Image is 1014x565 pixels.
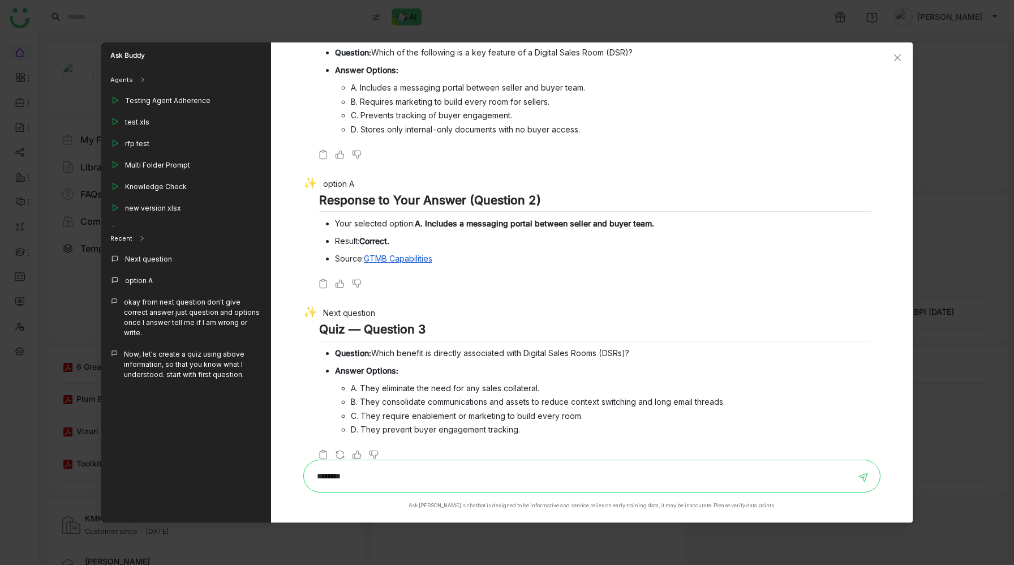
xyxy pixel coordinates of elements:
[101,227,271,250] div: Recent
[351,96,871,108] li: B. Requires marketing to build every room for sellers.
[351,82,871,93] li: A. Includes a messaging portal between seller and buyer team.
[319,193,871,212] h2: Response to Your Answer (Question 2)
[125,117,149,127] div: test xls
[110,182,119,191] img: play_outline.svg
[110,276,119,285] img: callout.svg
[364,254,432,263] a: GTMB Capabilities
[110,139,119,148] img: play_outline.svg
[882,42,913,73] button: Close
[125,96,210,106] div: Testing Agent Adherence
[335,347,871,359] p: Which benefit is directly associated with Digital Sales Rooms (DSRs)?
[317,149,329,160] img: copy-askbuddy.svg
[335,348,371,358] strong: Question:
[125,182,187,192] div: Knowledge Check
[351,149,363,160] img: thumbs-down.svg
[110,96,119,105] img: play_outline.svg
[110,349,118,357] img: callout.svg
[303,177,871,193] div: option A
[368,449,380,460] img: thumbs-down.svg
[335,235,871,247] p: Result:
[409,502,775,510] div: Ask [PERSON_NAME]'s chatbot is designed to be informative and service relies on early training da...
[335,65,398,75] strong: Answer Options:
[101,69,271,91] div: Agents
[335,48,371,57] strong: Question:
[351,109,871,121] li: C. Prevents tracking of buyer engagement.
[110,117,119,126] img: play_outline.svg
[125,225,179,235] div: Customers Only
[317,449,329,460] img: copy-askbuddy.svg
[319,322,871,341] h2: Quiz — Question 3
[334,149,346,160] img: thumbs-up.svg
[110,234,132,243] div: Recent
[351,278,363,289] img: thumbs-down.svg
[335,252,871,264] p: Source:
[125,254,172,264] div: Next question
[110,225,119,234] img: play_outline.svg
[303,306,871,322] div: Next question
[124,349,262,380] div: Now, let's create a quiz using above information, so that you know what I understood. start with ...
[351,449,363,460] img: thumbs-up.svg
[334,278,346,289] img: thumbs-up.svg
[334,449,346,460] img: regenerate-askbuddy.svg
[335,46,871,58] p: Which of the following is a key feature of a Digital Sales Room (DSR)?
[335,366,398,375] strong: Answer Options:
[124,297,262,338] div: okay from next question don't give correct answer just question and options once I answer tell me...
[110,297,118,305] img: callout.svg
[101,42,271,69] div: Ask Buddy
[351,123,871,135] li: D. Stores only internal-only documents with no buyer access.
[125,160,190,170] div: Multi Folder Prompt
[110,254,119,263] img: callout.svg
[125,276,153,286] div: option A
[351,410,871,422] li: C. They require enablement or marketing to build every room.
[110,160,119,169] img: play_outline.svg
[351,382,871,394] li: A. They eliminate the need for any sales collateral.
[359,236,389,246] strong: Correct.
[317,278,329,289] img: copy-askbuddy.svg
[415,219,654,228] strong: A. Includes a messaging portal between seller and buyer team.
[125,139,149,149] div: rfp test
[351,423,871,435] li: D. They prevent buyer engagement tracking.
[110,75,133,85] div: Agents
[335,217,871,229] p: Your selected option:
[351,396,871,408] li: B. They consolidate communications and assets to reduce context switching and long email threads.
[125,203,181,213] div: new version xlsx
[110,203,119,212] img: play_outline.svg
